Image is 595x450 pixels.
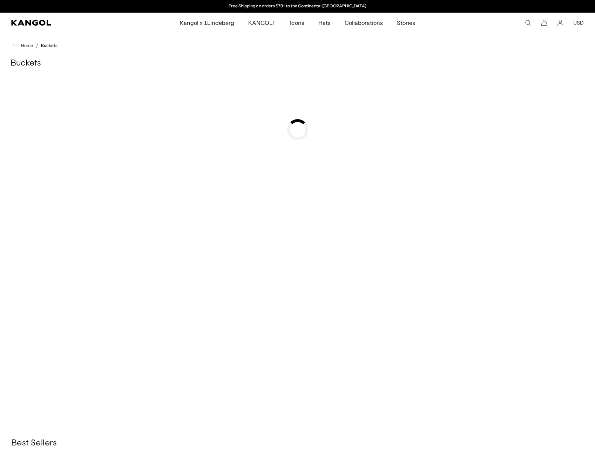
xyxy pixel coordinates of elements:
a: Stories [390,13,422,33]
h1: Buckets [11,58,584,69]
span: Stories [397,13,415,33]
button: USD [573,20,584,26]
a: Home [13,42,33,49]
div: Announcement [225,4,370,9]
li: / [33,41,38,50]
span: KANGOLF [248,13,276,33]
div: 1 of 2 [225,4,370,9]
span: Kangol x J.Lindeberg [180,13,235,33]
span: Collaborations [345,13,383,33]
a: Hats [311,13,338,33]
a: Free Shipping on orders $79+ to the Continental [GEOGRAPHIC_DATA] [229,3,366,8]
a: Icons [283,13,311,33]
a: Buckets [41,43,58,48]
a: Collaborations [338,13,390,33]
a: Kangol x J.Lindeberg [173,13,242,33]
a: Account [557,20,563,26]
button: Cart [541,20,547,26]
span: Home [20,43,33,48]
span: Icons [290,13,304,33]
h3: Best Sellers [11,438,584,449]
slideshow-component: Announcement bar [225,4,370,9]
summary: Search here [525,20,531,26]
a: Kangol [11,20,119,26]
span: Hats [318,13,331,33]
a: KANGOLF [241,13,283,33]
